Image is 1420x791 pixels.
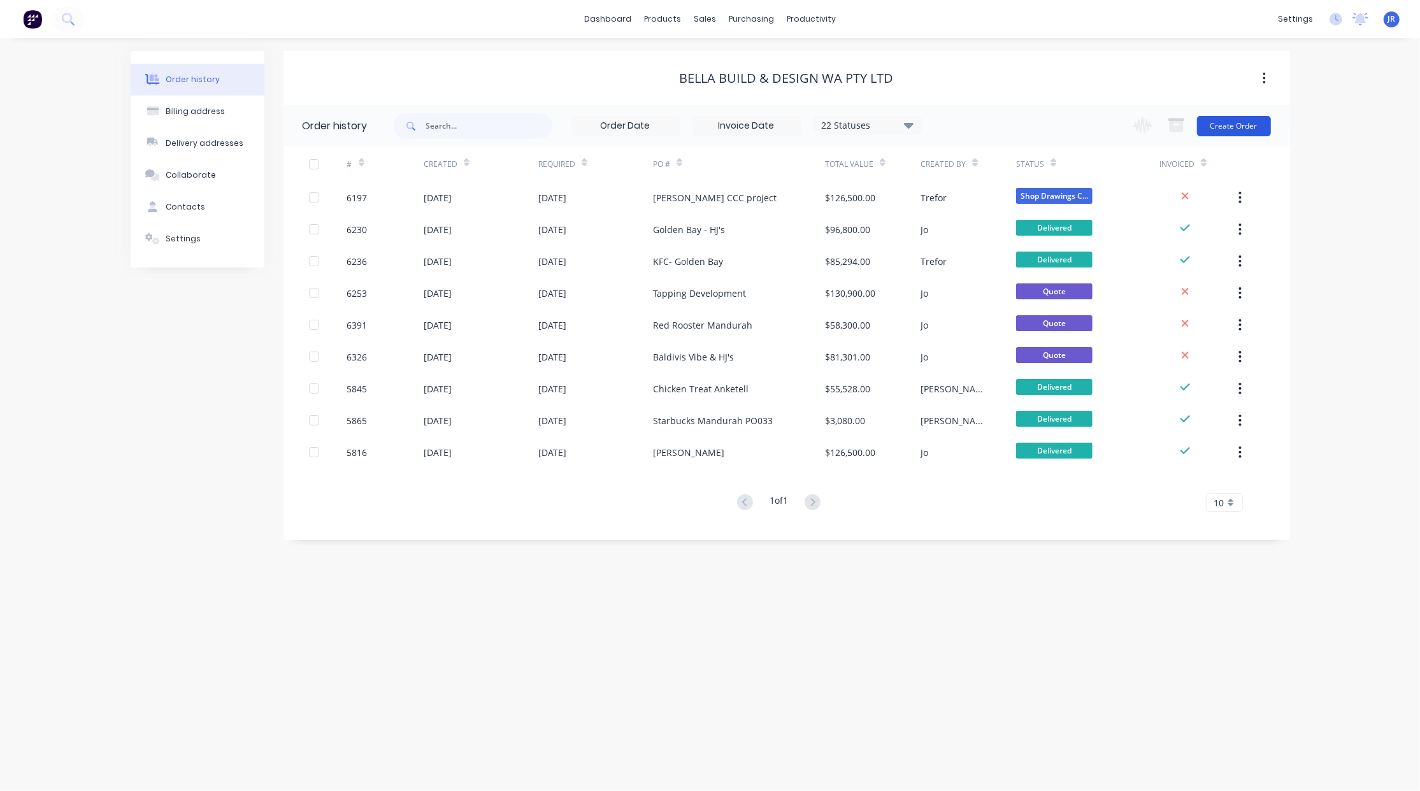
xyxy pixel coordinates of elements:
div: # [347,146,424,182]
div: $55,528.00 [825,382,870,396]
div: products [638,10,687,29]
div: Required [538,146,653,182]
span: 10 [1214,496,1224,510]
span: Delivered [1016,411,1093,427]
div: [DATE] [424,223,452,236]
div: $126,500.00 [825,446,875,459]
div: settings [1272,10,1319,29]
div: # [347,159,352,170]
div: [PERSON_NAME] [921,414,991,427]
div: $96,800.00 [825,223,870,236]
div: [DATE] [424,255,452,268]
div: [DATE] [538,318,566,332]
div: $3,080.00 [825,414,865,427]
div: [DATE] [538,191,566,204]
input: Search... [426,113,552,139]
div: Created [424,146,538,182]
div: Settings [166,233,201,245]
div: 6236 [347,255,368,268]
div: Red Rooster Mandurah [653,318,752,332]
div: [PERSON_NAME] CCC project [653,191,777,204]
div: Starbucks Mandurah PO033 [653,414,773,427]
div: [DATE] [538,414,566,427]
div: 22 Statuses [814,118,921,132]
div: [DATE] [538,223,566,236]
div: [DATE] [538,350,566,364]
a: dashboard [578,10,638,29]
button: Order history [131,64,264,96]
div: Order history [303,118,368,134]
div: [DATE] [424,414,452,427]
div: Jo [921,446,928,459]
div: Order history [166,74,220,85]
div: [PERSON_NAME] [653,446,724,459]
div: 6391 [347,318,368,332]
span: Delivered [1016,379,1093,395]
div: 6230 [347,223,368,236]
button: Collaborate [131,159,264,191]
button: Settings [131,223,264,255]
div: [DATE] [424,318,452,332]
div: Created [424,159,457,170]
div: Required [538,159,575,170]
div: Created By [921,159,966,170]
div: [DATE] [424,191,452,204]
span: Delivered [1016,252,1093,267]
span: Delivered [1016,443,1093,459]
span: JR [1388,13,1396,25]
div: [DATE] [538,287,566,300]
img: Factory [23,10,42,29]
div: Billing address [166,106,225,117]
div: KFC- Golden Bay [653,255,723,268]
div: 6326 [347,350,368,364]
div: [DATE] [538,382,566,396]
button: Create Order [1197,116,1271,136]
div: 5865 [347,414,368,427]
span: Quote [1016,283,1093,299]
div: $126,500.00 [825,191,875,204]
div: Trefor [921,255,947,268]
div: sales [687,10,722,29]
div: Invoiced [1159,159,1194,170]
div: PO # [653,159,670,170]
div: Bella Build & Design WA Pty Ltd [680,71,894,86]
div: [DATE] [424,350,452,364]
div: Total Value [825,159,873,170]
div: PO # [653,146,825,182]
div: Contacts [166,201,205,213]
span: Shop Drawings C... [1016,188,1093,204]
div: Collaborate [166,169,216,181]
div: purchasing [722,10,780,29]
div: [DATE] [424,287,452,300]
div: 5816 [347,446,368,459]
div: Baldivis Vibe & HJ's [653,350,734,364]
div: productivity [780,10,842,29]
div: Trefor [921,191,947,204]
div: Jo [921,223,928,236]
div: 6197 [347,191,368,204]
div: 6253 [347,287,368,300]
div: [DATE] [424,382,452,396]
div: [DATE] [538,255,566,268]
span: Quote [1016,315,1093,331]
div: Chicken Treat Anketell [653,382,749,396]
button: Delivery addresses [131,127,264,159]
div: Status [1016,159,1044,170]
div: [PERSON_NAME] [921,382,991,396]
div: Golden Bay - HJ's [653,223,725,236]
div: Jo [921,318,928,332]
div: $85,294.00 [825,255,870,268]
div: Invoiced [1159,146,1236,182]
div: 1 of 1 [770,494,788,512]
div: Delivery addresses [166,138,243,149]
div: [DATE] [538,446,566,459]
div: $130,900.00 [825,287,875,300]
span: Quote [1016,347,1093,363]
div: Jo [921,287,928,300]
div: $58,300.00 [825,318,870,332]
button: Billing address [131,96,264,127]
input: Order Date [572,117,679,136]
div: 5845 [347,382,368,396]
div: Status [1016,146,1159,182]
button: Contacts [131,191,264,223]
